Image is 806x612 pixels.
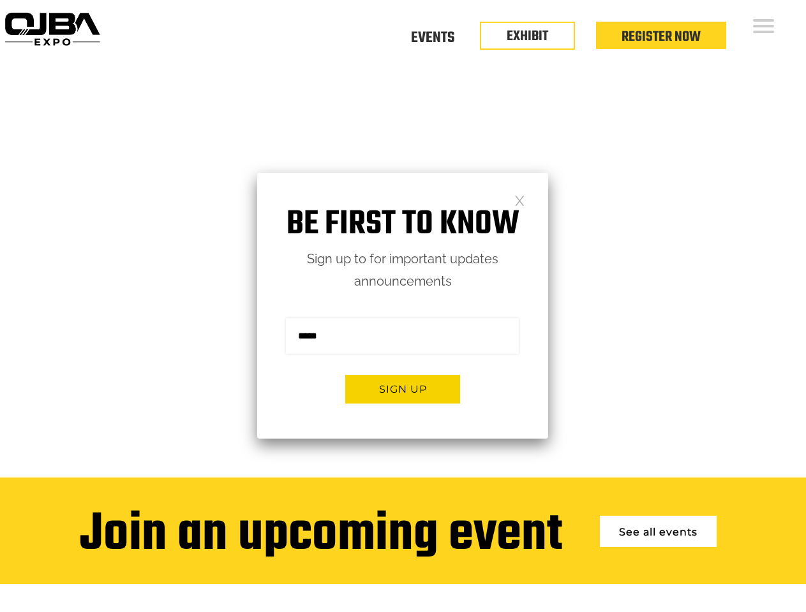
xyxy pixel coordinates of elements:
[257,248,548,293] p: Sign up to for important updates announcements
[622,26,701,48] a: Register Now
[514,194,525,205] a: Close
[80,506,562,565] div: Join an upcoming event
[507,25,548,47] a: EXHIBIT
[600,516,717,547] a: See all events
[257,205,548,245] h1: Be first to know
[345,375,460,404] button: Sign up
